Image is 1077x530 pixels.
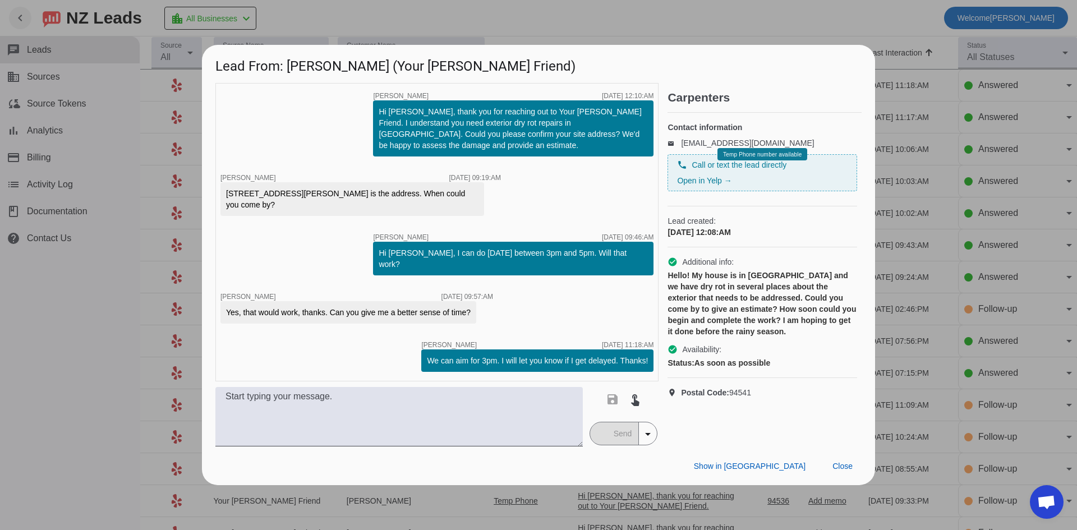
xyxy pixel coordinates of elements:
span: Temp Phone number available [723,151,802,158]
span: Close [832,462,853,471]
a: [EMAIL_ADDRESS][DOMAIN_NAME] [681,139,814,148]
div: [DATE] 09:46:AM [602,234,653,241]
div: [DATE] 12:10:AM [602,93,653,99]
div: Hi [PERSON_NAME], I can do [DATE] between 3pm and 5pm. Will that work? [379,247,648,270]
span: 94541 [681,387,751,398]
span: Lead created: [668,215,857,227]
mat-icon: check_circle [668,344,678,354]
div: [DATE] 09:57:AM [441,293,493,300]
div: [STREET_ADDRESS][PERSON_NAME] is the address. When could you come by? [226,188,478,210]
span: [PERSON_NAME] [373,234,429,241]
strong: Status: [668,358,694,367]
strong: Postal Code: [681,388,729,397]
span: Availability: [682,344,721,355]
h4: Contact information [668,122,857,133]
span: Additional info: [682,256,734,268]
div: [DATE] 11:18:AM [602,342,653,348]
span: [PERSON_NAME] [373,93,429,99]
div: Hello! My house is in [GEOGRAPHIC_DATA] and we have dry rot in several places about the exterior ... [668,270,857,337]
span: [PERSON_NAME] [421,342,477,348]
button: Show in [GEOGRAPHIC_DATA] [685,456,814,476]
div: [DATE] 09:19:AM [449,174,501,181]
mat-icon: touch_app [628,393,642,406]
div: Yes, that would work, thanks. Can you give me a better sense of time? [226,307,471,318]
div: [DATE] 12:08:AM [668,227,857,238]
button: Close [823,456,862,476]
mat-icon: arrow_drop_down [641,427,655,441]
div: As soon as possible [668,357,857,368]
div: Hi [PERSON_NAME], thank you for reaching out to Your [PERSON_NAME] Friend. I understand you need ... [379,106,648,151]
span: [PERSON_NAME] [220,174,276,182]
div: Open chat [1030,485,1064,519]
mat-icon: location_on [668,388,681,397]
h1: Lead From: [PERSON_NAME] (Your [PERSON_NAME] Friend) [202,45,875,82]
mat-icon: email [668,140,681,146]
a: Open in Yelp → [677,176,731,185]
span: Show in [GEOGRAPHIC_DATA] [694,462,806,471]
mat-icon: phone [677,160,687,170]
h2: Carpenters [668,92,862,103]
mat-icon: check_circle [668,257,678,267]
div: We can aim for 3pm. I will let you know if I get delayed. Thanks! [427,355,648,366]
span: Call or text the lead directly [692,159,786,170]
span: [PERSON_NAME] [220,293,276,301]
